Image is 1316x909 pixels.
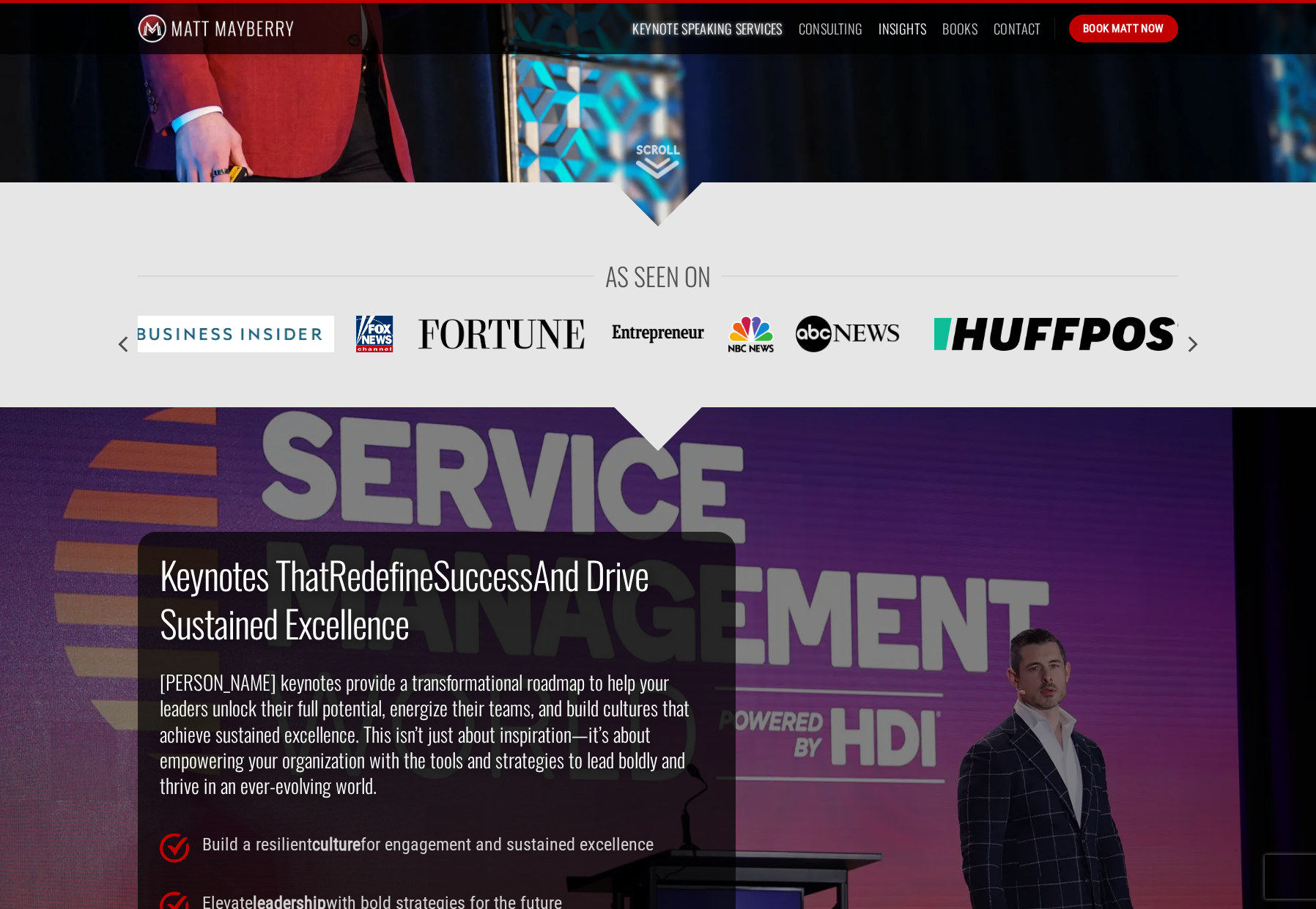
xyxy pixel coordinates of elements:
p: Build a resilient for engagement and sustained excellence [202,831,713,858]
a: Books [942,15,977,42]
strong: Success [433,546,533,602]
span: As Seen On [605,256,711,296]
a: Contact [994,15,1041,42]
a: Consulting [799,15,863,42]
img: Scroll Down [636,145,680,179]
h2: [PERSON_NAME] keynotes provide a transformational roadmap to help your leaders unlock their full ... [160,669,714,799]
img: Matt Mayberry [138,3,294,54]
a: Keynote Speaking Services [632,15,782,42]
a: Book Matt Now [1069,15,1178,42]
button: Previous [111,328,138,361]
span: Book Matt Now [1083,20,1164,37]
a: Insights [879,15,926,42]
h2: Redefine And Drive Sustained Excellence [160,550,714,648]
strong: culture [312,834,361,855]
strong: Keynotes That [160,546,328,602]
button: Next [1178,328,1205,361]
